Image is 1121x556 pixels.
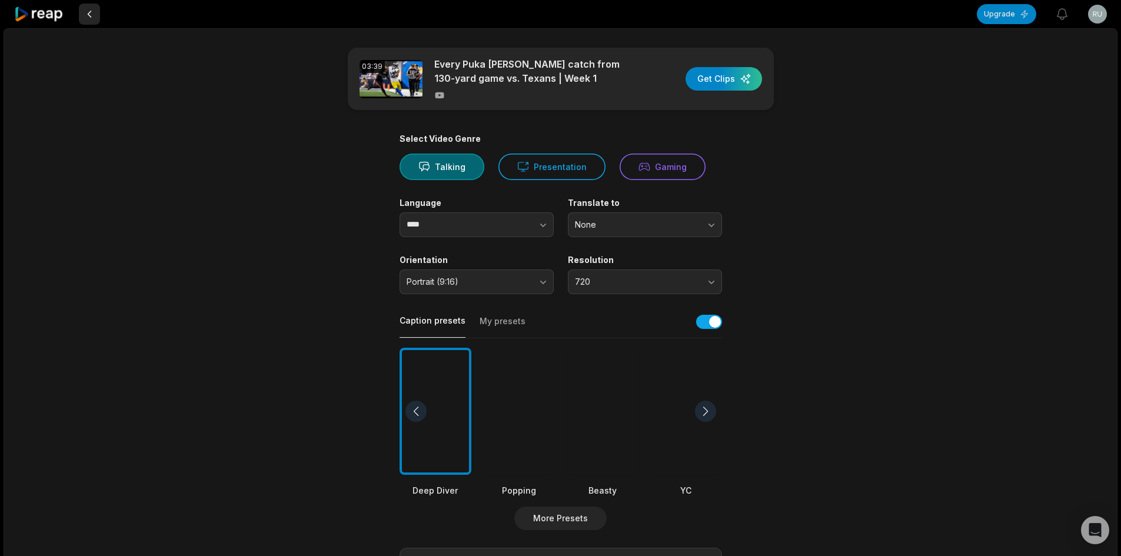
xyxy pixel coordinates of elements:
[434,57,637,85] p: Every Puka [PERSON_NAME] catch from 130-yard game vs. Texans | Week 1
[400,154,484,180] button: Talking
[650,484,722,497] div: YC
[686,67,762,91] button: Get Clips
[568,255,722,265] label: Resolution
[400,134,722,144] div: Select Video Genre
[568,269,722,294] button: 720
[498,154,606,180] button: Presentation
[514,507,607,530] button: More Presets
[1081,516,1109,544] div: Open Intercom Messenger
[568,198,722,208] label: Translate to
[575,219,698,230] span: None
[400,315,465,338] button: Caption presets
[568,212,722,237] button: None
[407,277,530,287] span: Portrait (9:16)
[567,484,638,497] div: Beasty
[360,60,385,73] div: 03:39
[620,154,706,180] button: Gaming
[977,4,1036,24] button: Upgrade
[575,277,698,287] span: 720
[400,198,554,208] label: Language
[400,269,554,294] button: Portrait (9:16)
[483,484,555,497] div: Popping
[400,255,554,265] label: Orientation
[400,484,471,497] div: Deep Diver
[480,315,525,338] button: My presets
